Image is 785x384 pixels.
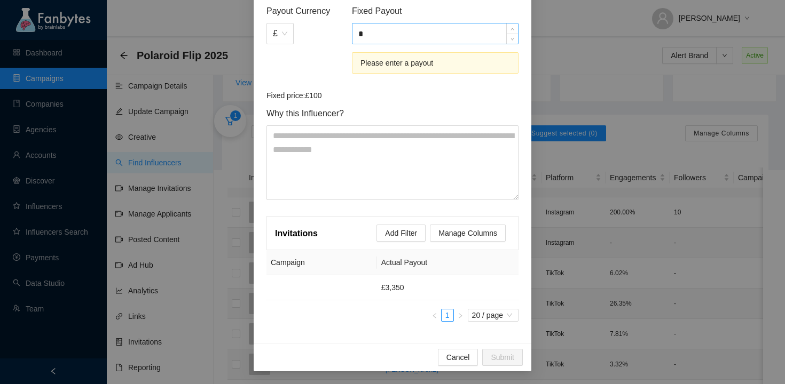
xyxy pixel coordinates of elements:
span: right [457,313,464,319]
button: left [428,309,441,322]
span: Fixed Payout [352,4,519,18]
li: Next Page [454,309,467,322]
span: left [431,313,438,319]
button: Cancel [438,349,478,366]
span: Payout Currency [266,4,348,18]
span: Decrease Value [506,34,518,44]
span: up [509,26,516,33]
div: Page Size [468,309,519,322]
span: Manage Columns [438,227,497,239]
button: Manage Columns [430,225,506,242]
span: Add Filter [385,227,417,239]
span: Cancel [446,351,470,363]
button: right [454,309,467,322]
th: Actual Payout [377,250,519,275]
li: 1 [441,309,454,322]
span: 20 / page [472,309,514,321]
a: 1 [442,309,453,321]
button: Add Filter [376,225,426,242]
span: down [509,36,516,42]
span: £ [273,23,287,44]
button: Submit [482,349,523,366]
article: Invitations [275,227,318,240]
th: Campaign [266,250,377,275]
td: £3,350 [377,275,519,300]
span: Why this Influencer? [266,107,519,120]
article: Fixed price: £100 [266,90,519,101]
li: Previous Page [428,309,441,322]
div: Please enter a payout [360,57,510,69]
span: Increase Value [506,23,518,34]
